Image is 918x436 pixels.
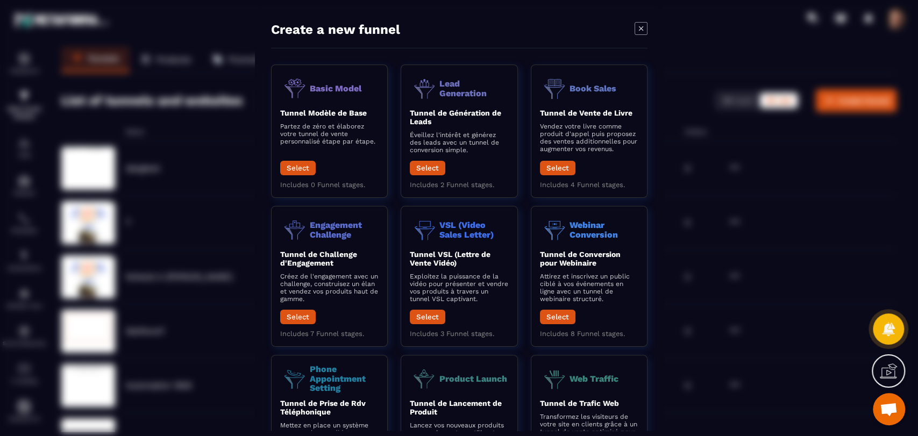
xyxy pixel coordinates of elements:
b: Tunnel de Lancement de Produit [410,399,502,416]
img: funnel-objective-icon [280,215,310,245]
img: funnel-objective-icon [410,74,439,103]
b: Tunnel de Challenge d'Engagement [280,250,357,267]
h4: Create a new funnel [271,22,400,37]
img: funnel-objective-icon [539,364,569,394]
p: Product Launch [439,374,507,383]
b: Tunnel Modèle de Base [280,109,367,117]
img: funnel-objective-icon [280,74,310,103]
p: Book Sales [569,83,616,93]
b: Tunnel de Trafic Web [539,399,618,408]
div: Mở cuộc trò chuyện [873,393,905,425]
p: Includes 0 Funnel stages. [280,181,379,189]
button: Select [280,310,316,324]
p: Includes 8 Funnel stages. [539,330,638,338]
img: funnel-objective-icon [280,364,310,394]
img: funnel-objective-icon [410,364,439,394]
b: Tunnel de Conversion pour Webinaire [539,250,620,267]
b: Tunnel VSL (Lettre de Vente Vidéo) [410,250,490,267]
button: Select [280,161,316,175]
img: funnel-objective-icon [539,215,569,245]
b: Tunnel de Prise de Rdv Téléphonique [280,399,366,416]
p: Includes 2 Funnel stages. [410,181,508,189]
p: Includes 3 Funnel stages. [410,330,508,338]
img: funnel-objective-icon [539,74,569,103]
p: Éveillez l'intérêt et générez des leads avec un tunnel de conversion simple. [410,131,508,154]
b: Tunnel de Génération de Leads [410,109,501,126]
p: Engagement Challenge [310,220,379,239]
b: Tunnel de Vente de Livre [539,109,632,117]
p: Partez de zéro et élaborez votre tunnel de vente personnalisé étape par étape. [280,123,379,145]
img: funnel-objective-icon [410,215,439,245]
p: Attirez et inscrivez un public ciblé à vos événements en ligne avec un tunnel de webinaire struct... [539,273,638,303]
p: Includes 7 Funnel stages. [280,330,379,338]
p: Includes 4 Funnel stages. [539,181,638,189]
button: Select [410,161,445,175]
p: Lead Generation [439,78,508,97]
p: Vendez votre livre comme produit d'appel puis proposez des ventes additionnelles pour augmenter v... [539,123,638,153]
button: Select [410,310,445,324]
button: Select [539,310,575,324]
p: VSL (Video Sales Letter) [439,220,508,239]
p: Exploitez la puissance de la vidéo pour présenter et vendre vos produits à travers un tunnel VSL ... [410,273,508,303]
p: Phone Appointment Setting [310,364,379,393]
p: Web Traffic [569,374,618,383]
p: Basic Model [310,83,361,93]
p: Webinar Conversion [569,220,638,239]
p: Créez de l'engagement avec un challenge, construisez un élan et vendez vos produits haut de gamme. [280,273,379,303]
button: Select [539,161,575,175]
